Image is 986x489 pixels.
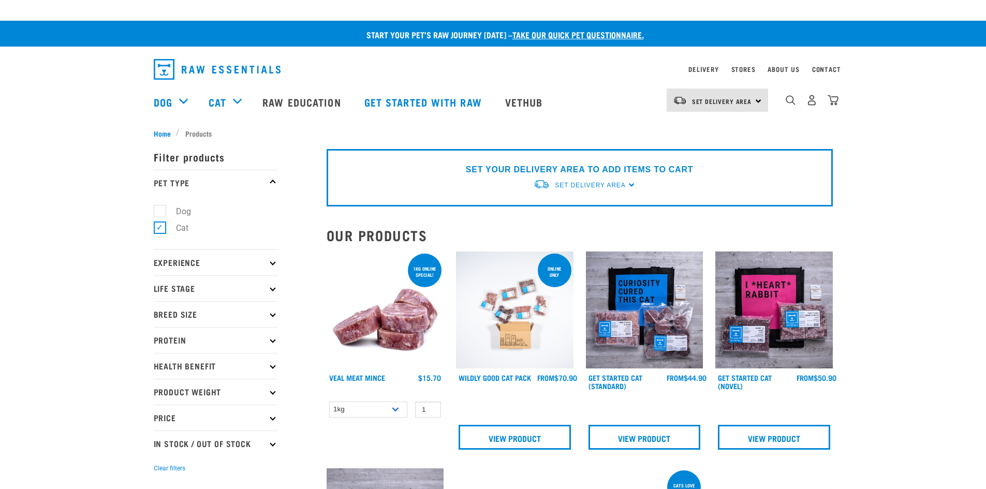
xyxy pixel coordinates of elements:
a: Dog [154,94,172,110]
img: Cat 0 2sec [456,251,573,369]
a: Stores [731,67,756,71]
span: Set Delivery Area [555,182,625,189]
p: Life Stage [154,275,278,301]
p: Health Benefit [154,353,278,379]
div: $15.70 [418,374,441,382]
button: Clear filters [154,464,185,473]
img: home-icon-1@2x.png [786,95,796,105]
div: 1kg online special! [408,261,442,283]
a: Vethub [495,81,556,123]
img: Raw Essentials Logo [154,59,281,80]
span: Set Delivery Area [692,99,752,103]
h2: Our Products [327,227,833,243]
p: In Stock / Out Of Stock [154,431,278,456]
label: Cat [159,221,193,234]
a: Get Started Cat (Novel) [718,376,772,388]
label: Dog [159,205,195,218]
p: Experience [154,249,278,275]
a: Wildly Good Cat Pack [459,376,531,379]
span: Home [154,128,171,139]
a: Get Started Cat (Standard) [588,376,642,388]
a: Home [154,128,176,139]
a: Contact [812,67,841,71]
a: Get started with Raw [354,81,495,123]
img: 1160 Veal Meat Mince Medallions 01 [327,251,444,369]
img: van-moving.png [533,179,550,190]
a: About Us [768,67,799,71]
p: SET YOUR DELIVERY AREA TO ADD ITEMS TO CART [466,164,693,176]
a: View Product [459,425,571,450]
nav: dropdown navigation [145,55,841,84]
img: user.png [806,95,817,106]
img: Assortment Of Raw Essential Products For Cats Including, Blue And Black Tote Bag With "Curiosity ... [586,251,703,369]
p: Filter products [154,144,278,170]
img: Assortment Of Raw Essential Products For Cats Including, Pink And Black Tote Bag With "I *Heart* ... [715,251,833,369]
a: take our quick pet questionnaire. [512,32,644,37]
p: Breed Size [154,301,278,327]
a: View Product [588,425,701,450]
img: van-moving.png [673,96,687,105]
a: View Product [718,425,830,450]
p: Protein [154,327,278,353]
div: ONLINE ONLY [538,261,571,283]
div: $70.90 [537,374,577,382]
div: $44.90 [667,374,707,382]
p: Product Weight [154,379,278,405]
div: $50.90 [797,374,836,382]
span: FROM [797,376,814,379]
img: home-icon@2x.png [828,95,838,106]
p: Pet Type [154,170,278,196]
span: FROM [537,376,554,379]
a: Delivery [688,67,718,71]
a: Cat [209,94,226,110]
span: FROM [667,376,684,379]
nav: breadcrumbs [154,128,833,139]
p: Price [154,405,278,431]
input: 1 [415,402,441,418]
a: Raw Education [252,81,354,123]
a: Veal Meat Mince [329,376,385,379]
